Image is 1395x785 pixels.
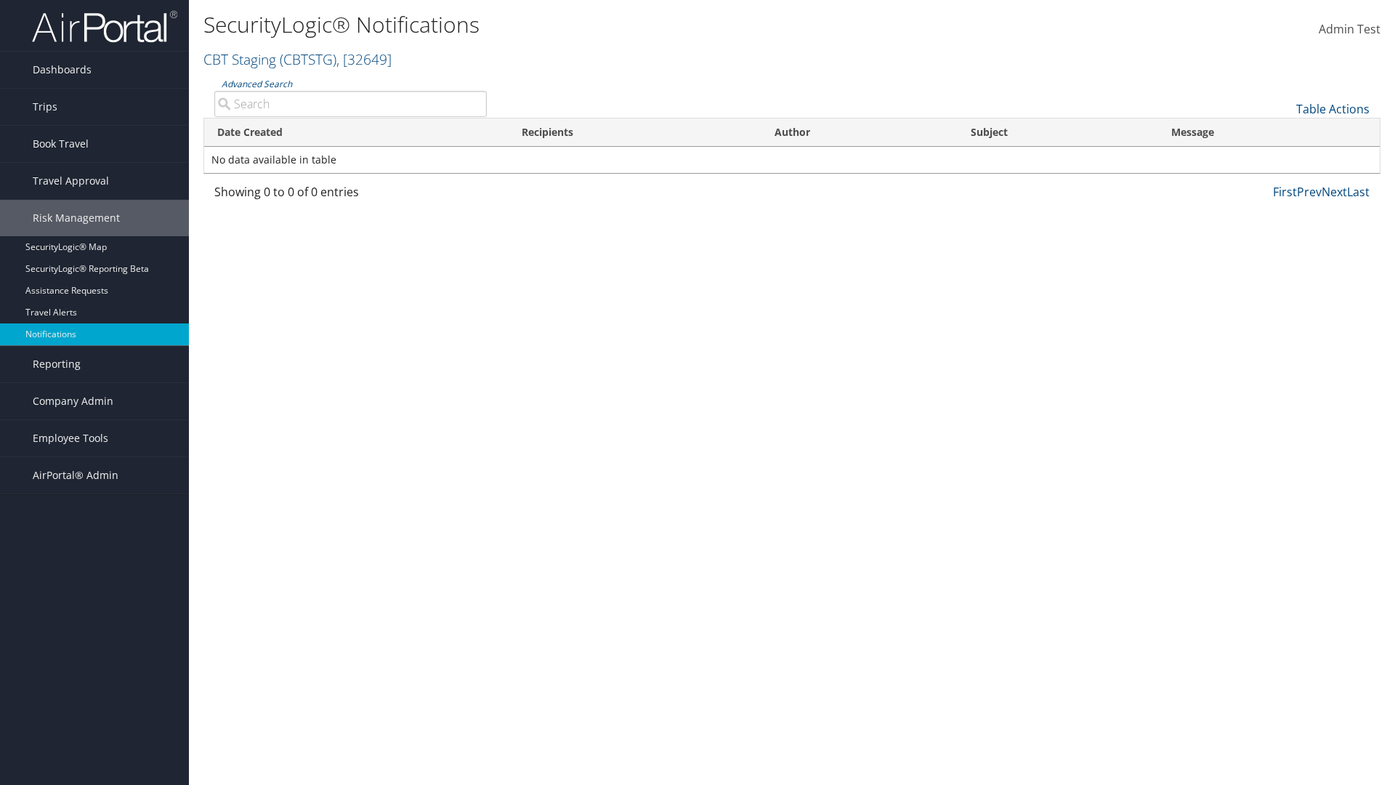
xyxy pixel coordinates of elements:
[1319,21,1380,37] span: Admin Test
[33,346,81,382] span: Reporting
[33,163,109,199] span: Travel Approval
[203,9,988,40] h1: SecurityLogic® Notifications
[280,49,336,69] span: ( CBTSTG )
[33,457,118,494] span: AirPortal® Admin
[203,49,392,69] a: CBT Staging
[1273,184,1297,200] a: First
[214,91,487,117] input: Advanced Search
[1319,7,1380,52] a: Admin Test
[204,147,1380,173] td: No data available in table
[1296,101,1370,117] a: Table Actions
[1158,118,1380,147] th: Message: activate to sort column ascending
[509,118,762,147] th: Recipients: activate to sort column ascending
[222,78,292,90] a: Advanced Search
[33,89,57,125] span: Trips
[336,49,392,69] span: , [ 32649 ]
[33,383,113,419] span: Company Admin
[32,9,177,44] img: airportal-logo.png
[958,118,1158,147] th: Subject: activate to sort column ascending
[1297,184,1322,200] a: Prev
[33,200,120,236] span: Risk Management
[33,420,108,456] span: Employee Tools
[761,118,957,147] th: Author: activate to sort column ascending
[204,118,509,147] th: Date Created: activate to sort column ascending
[1347,184,1370,200] a: Last
[1322,184,1347,200] a: Next
[33,126,89,162] span: Book Travel
[33,52,92,88] span: Dashboards
[214,183,487,208] div: Showing 0 to 0 of 0 entries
